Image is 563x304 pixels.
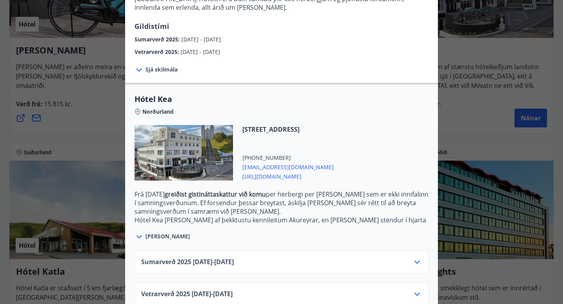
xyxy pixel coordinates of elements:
[181,36,221,43] span: [DATE] - [DATE]
[142,108,174,116] span: Norðurland
[134,48,181,55] span: Vetrarverð 2025 :
[242,154,334,162] span: [PHONE_NUMBER]
[134,36,181,43] span: Sumarverð 2025 :
[242,171,334,181] span: [URL][DOMAIN_NAME]
[134,21,169,31] span: Gildistími
[242,162,334,171] span: [EMAIL_ADDRESS][DOMAIN_NAME]
[242,125,334,134] span: [STREET_ADDRESS]
[145,66,178,73] span: Sjá skilmála
[134,94,429,105] span: Hótel Kea
[181,48,220,55] span: [DATE] - [DATE]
